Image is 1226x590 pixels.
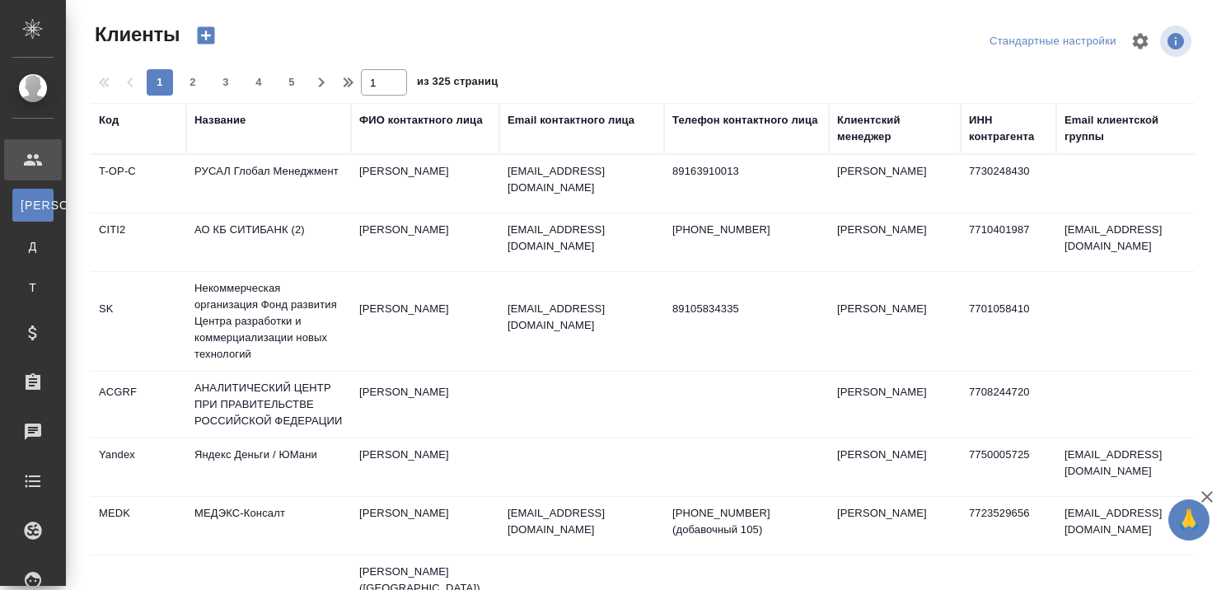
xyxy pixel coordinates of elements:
span: 3 [213,74,239,91]
p: 89105834335 [672,301,821,317]
a: Т [12,271,54,304]
td: 7750005725 [961,438,1056,496]
td: [PERSON_NAME] [351,213,499,271]
td: 7710401987 [961,213,1056,271]
span: Клиенты [91,21,180,48]
span: 2 [180,74,206,91]
div: ИНН контрагента [969,112,1048,145]
td: АНАЛИТИЧЕСКИЙ ЦЕНТР ПРИ ПРАВИТЕЛЬСТВЕ РОССИЙСКОЙ ФЕДЕРАЦИИ [186,372,351,438]
button: 3 [213,69,239,96]
td: ACGRF [91,376,186,433]
div: Email контактного лица [508,112,634,129]
td: [PERSON_NAME] [829,497,961,555]
span: 4 [246,74,272,91]
p: [PHONE_NUMBER] (добавочный 105) [672,505,821,538]
td: [PERSON_NAME] [829,438,961,496]
td: [PERSON_NAME] [351,497,499,555]
td: Яндекс Деньги / ЮМани [186,438,351,496]
p: [EMAIL_ADDRESS][DOMAIN_NAME] [508,222,656,255]
div: Телефон контактного лица [672,112,818,129]
button: 2 [180,69,206,96]
td: 7723529656 [961,497,1056,555]
td: Yandex [91,438,186,496]
td: MEDK [91,497,186,555]
td: CITI2 [91,213,186,271]
td: [EMAIL_ADDRESS][DOMAIN_NAME] [1056,438,1205,496]
td: SK [91,293,186,350]
td: [PERSON_NAME] [829,293,961,350]
div: ФИО контактного лица [359,112,483,129]
td: [PERSON_NAME] [829,213,961,271]
td: 7701058410 [961,293,1056,350]
td: T-OP-C [91,155,186,213]
td: [EMAIL_ADDRESS][DOMAIN_NAME] [1056,497,1205,555]
span: из 325 страниц [417,72,498,96]
td: [EMAIL_ADDRESS][DOMAIN_NAME] [1056,213,1205,271]
div: Код [99,112,119,129]
div: split button [985,29,1121,54]
p: 89163910013 [672,163,821,180]
td: [PERSON_NAME] [829,376,961,433]
a: Д [12,230,54,263]
td: [PERSON_NAME] [351,155,499,213]
span: 🙏 [1175,503,1203,537]
p: [EMAIL_ADDRESS][DOMAIN_NAME] [508,301,656,334]
td: 7730248430 [961,155,1056,213]
td: АО КБ СИТИБАНК (2) [186,213,351,271]
p: [EMAIL_ADDRESS][DOMAIN_NAME] [508,505,656,538]
span: Настроить таблицу [1121,21,1160,61]
td: МЕДЭКС-Консалт [186,497,351,555]
td: РУСАЛ Глобал Менеджмент [186,155,351,213]
button: 4 [246,69,272,96]
td: [PERSON_NAME] [351,376,499,433]
button: Создать [186,21,226,49]
span: [PERSON_NAME] [21,197,45,213]
td: [PERSON_NAME] [829,155,961,213]
td: [PERSON_NAME] [351,293,499,350]
div: Название [194,112,246,129]
a: [PERSON_NAME] [12,189,54,222]
span: Д [21,238,45,255]
div: Клиентский менеджер [837,112,952,145]
button: 🙏 [1168,499,1210,541]
span: Т [21,279,45,296]
td: [PERSON_NAME] [351,438,499,496]
span: Посмотреть информацию [1160,26,1195,57]
button: 5 [278,69,305,96]
div: Email клиентской группы [1065,112,1196,145]
td: 7708244720 [961,376,1056,433]
td: Некоммерческая организация Фонд развития Центра разработки и коммерциализации новых технологий [186,272,351,371]
p: [EMAIL_ADDRESS][DOMAIN_NAME] [508,163,656,196]
p: [PHONE_NUMBER] [672,222,821,238]
span: 5 [278,74,305,91]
